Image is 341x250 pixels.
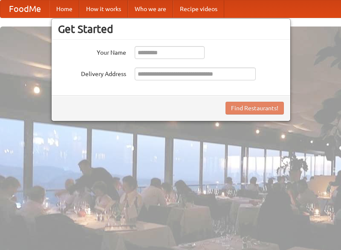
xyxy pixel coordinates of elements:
label: Delivery Address [58,68,126,78]
a: FoodMe [0,0,49,18]
a: Who we are [128,0,173,18]
a: Recipe videos [173,0,224,18]
a: Home [49,0,79,18]
button: Find Restaurants! [225,102,284,115]
a: How it works [79,0,128,18]
label: Your Name [58,46,126,57]
h3: Get Started [58,23,284,35]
